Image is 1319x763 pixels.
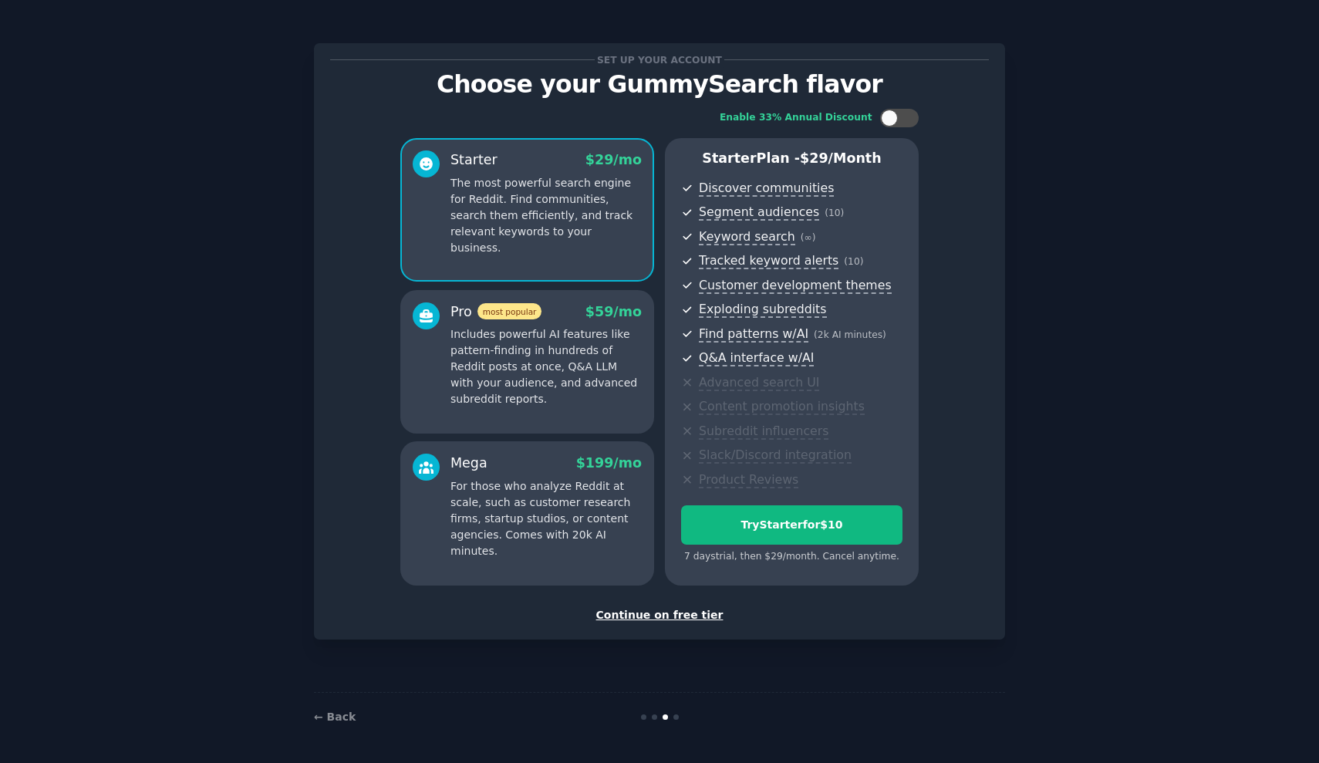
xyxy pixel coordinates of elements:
div: Try Starter for $10 [682,517,902,533]
span: $ 59 /mo [585,304,642,319]
span: Q&A interface w/AI [699,350,814,366]
p: Includes powerful AI features like pattern-finding in hundreds of Reddit posts at once, Q&A LLM w... [450,326,642,407]
p: For those who analyze Reddit at scale, such as customer research firms, startup studios, or conte... [450,478,642,559]
div: Starter [450,150,498,170]
span: Slack/Discord integration [699,447,852,464]
span: Discover communities [699,181,834,197]
span: ( ∞ ) [801,232,816,243]
span: Tracked keyword alerts [699,253,838,269]
span: ( 10 ) [825,208,844,218]
span: Find patterns w/AI [699,326,808,343]
span: $ 199 /mo [576,455,642,471]
span: Segment audiences [699,204,819,221]
span: ( 10 ) [844,256,863,267]
div: 7 days trial, then $ 29 /month . Cancel anytime. [681,550,902,564]
div: Pro [450,302,541,322]
div: Continue on free tier [330,607,989,623]
p: Choose your GummySearch flavor [330,71,989,98]
p: The most powerful search engine for Reddit. Find communities, search them efficiently, and track ... [450,175,642,256]
span: most popular [477,303,542,319]
p: Starter Plan - [681,149,902,168]
div: Mega [450,454,487,473]
a: ← Back [314,711,356,723]
span: $ 29 /month [800,150,882,166]
span: Content promotion insights [699,399,865,415]
span: ( 2k AI minutes ) [814,329,886,340]
span: Customer development themes [699,278,892,294]
span: Exploding subreddits [699,302,826,318]
span: Advanced search UI [699,375,819,391]
span: Set up your account [595,52,725,68]
span: $ 29 /mo [585,152,642,167]
span: Product Reviews [699,472,798,488]
div: Enable 33% Annual Discount [720,111,872,125]
span: Keyword search [699,229,795,245]
button: TryStarterfor$10 [681,505,902,545]
span: Subreddit influencers [699,424,828,440]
